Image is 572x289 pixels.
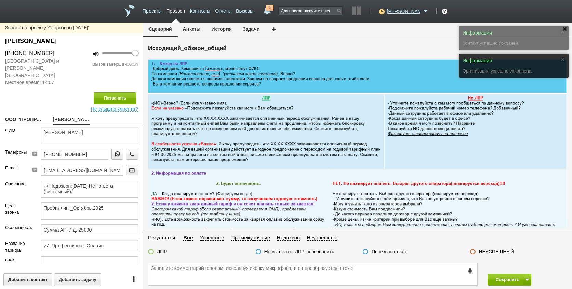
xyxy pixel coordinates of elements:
label: Название тарифа [5,240,31,253]
div: [PHONE_NUMBER] [5,49,66,57]
a: Контакты [190,5,210,15]
a: ООО "ПРОПРАЙД"[EMAIL_ADDRESS][DOMAIN_NAME] [5,115,42,125]
span: Местное время: 14:07 [5,79,66,86]
a: Вызовы [236,5,253,15]
a: Отчеты [215,5,231,15]
button: Добавить контакт [3,273,52,286]
span: Недозвон [277,235,300,241]
button: Позвонить [94,92,136,104]
label: Цель звонка [5,202,31,216]
label: ЛПР [157,249,167,255]
a: На главную [123,5,135,17]
label: срок лицензии [5,256,31,270]
span: 00:04 [127,62,138,67]
a: Закрыть сообщение [560,57,565,62]
button: Сохранить [488,274,524,286]
li: Результаты: [148,234,180,242]
label: Не вышел на ЛПР-перезвонить [264,249,334,255]
input: телефон [41,149,108,160]
label: Описание [5,181,31,187]
span: Промежуточные [231,235,270,241]
label: Особенность [5,224,31,231]
a: 9 [261,5,273,13]
a: Прозвон [166,5,185,15]
label: Телефоны [5,149,25,156]
label: ФИО [5,127,31,134]
span: 9 [266,5,273,11]
a: [PERSON_NAME] [387,7,430,14]
span: Неуспешные [307,235,337,241]
div: Васильева Наталия Витальевна [5,37,138,46]
button: Сценарий [143,23,178,37]
span: Все [183,235,193,241]
span: Не слышно клиента? [91,104,138,112]
button: Анкеты [178,23,206,36]
input: Для поиска нажмите enter [279,7,342,15]
button: Добавить задачу [54,273,101,286]
span: Контакт успешно сохранен. [463,41,519,46]
button: История [206,23,237,36]
span: Организация успешно сохранена. [463,68,533,74]
div: Информация [463,29,565,37]
label: E-mail [5,165,25,171]
div: Вызов завершен [77,61,138,68]
a: Проекты [143,5,162,15]
span: [GEOGRAPHIC_DATA] и [PERSON_NAME][GEOGRAPHIC_DATA] [5,57,66,79]
div: Информация [463,57,565,64]
div: ? [442,9,447,14]
label: Перезвон позже [372,249,407,255]
a: [PERSON_NAME] [53,115,90,125]
label: НЕУСПЕШНЫЙ [479,249,514,255]
input: Email [41,165,123,175]
a: Закрыть сообщение [560,29,565,35]
span: [PERSON_NAME] [387,8,420,15]
h5: Исходящий_обзвон_общий [148,44,567,52]
span: Успешные [200,235,224,241]
button: Задачи [237,23,265,36]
